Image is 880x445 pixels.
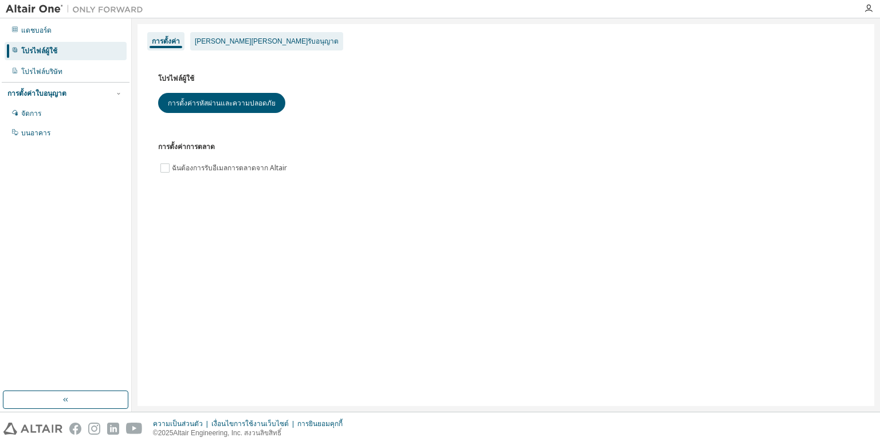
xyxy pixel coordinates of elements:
[168,98,276,108] font: การตั้งค่ารหัสผ่านและความปลอดภัย
[172,163,287,173] font: ฉันต้องการรับอีเมลการตลาดจาก Altair
[7,89,66,97] font: การตั้งค่าใบอนุญาต
[195,37,339,45] font: [PERSON_NAME][PERSON_NAME]รับอนุญาต
[153,420,203,428] font: ความเป็นส่วนตัว
[21,47,57,55] font: โปรไฟล์ผู้ใช้
[211,420,289,428] font: เงื่อนไขการใช้งานเว็บไซต์
[21,110,41,118] font: จัดการ
[21,68,62,76] font: โปรไฟล์บริษัท
[158,93,285,113] button: การตั้งค่ารหัสผ่านและความปลอดภัย
[158,429,174,437] font: 2025
[21,26,52,34] font: แดชบอร์ด
[158,74,194,83] font: โปรไฟล์ผู้ใช้
[21,129,50,137] font: บนอาคาร
[173,429,281,437] font: Altair Engineering, Inc. สงวนลิขสิทธิ์
[6,3,149,15] img: อัลแทร์วัน
[153,429,158,437] font: ©
[69,423,81,435] img: facebook.svg
[152,37,180,45] font: การตั้งค่า
[3,423,62,435] img: altair_logo.svg
[88,423,100,435] img: instagram.svg
[158,142,215,151] font: การตั้งค่าการตลาด
[107,423,119,435] img: linkedin.svg
[297,420,343,428] font: การยินยอมคุกกี้
[126,423,143,435] img: youtube.svg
